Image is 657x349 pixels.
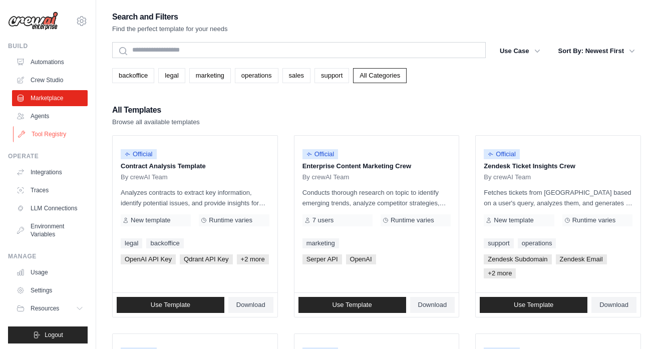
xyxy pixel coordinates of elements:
a: Agents [12,108,88,124]
a: support [484,238,513,248]
span: Official [121,149,157,159]
span: Zendesk Subdomain [484,254,551,264]
button: Sort By: Newest First [552,42,641,60]
span: Serper API [302,254,342,264]
a: Marketplace [12,90,88,106]
a: marketing [189,68,231,83]
a: LLM Connections [12,200,88,216]
span: OpenAI [346,254,376,264]
a: operations [518,238,556,248]
a: Use Template [298,297,406,313]
h2: All Templates [112,103,200,117]
span: Zendesk Email [556,254,607,264]
span: New template [494,216,533,224]
a: Automations [12,54,88,70]
a: Download [410,297,455,313]
a: legal [158,68,185,83]
a: All Categories [353,68,407,83]
a: Download [228,297,273,313]
p: Analyzes contracts to extract key information, identify potential issues, and provide insights fo... [121,187,269,208]
span: Official [484,149,520,159]
span: New template [131,216,170,224]
a: operations [235,68,278,83]
a: sales [282,68,310,83]
a: Download [591,297,636,313]
h2: Search and Filters [112,10,228,24]
a: Settings [12,282,88,298]
span: 7 users [312,216,334,224]
button: Use Case [494,42,546,60]
span: Logout [45,331,63,339]
span: Runtime varies [572,216,616,224]
a: legal [121,238,142,248]
div: Operate [8,152,88,160]
button: Resources [12,300,88,316]
div: Build [8,42,88,50]
span: Runtime varies [209,216,252,224]
span: +2 more [237,254,269,264]
a: Environment Variables [12,218,88,242]
p: Contract Analysis Template [121,161,269,171]
span: +2 more [484,268,516,278]
p: Find the perfect template for your needs [112,24,228,34]
span: Use Template [332,301,372,309]
span: Use Template [151,301,190,309]
span: Download [236,301,265,309]
a: support [314,68,349,83]
a: Usage [12,264,88,280]
span: Resources [31,304,59,312]
span: Official [302,149,339,159]
a: marketing [302,238,339,248]
a: backoffice [112,68,154,83]
span: By crewAI Team [121,173,168,181]
span: Runtime varies [391,216,434,224]
p: Conducts thorough research on topic to identify emerging trends, analyze competitor strategies, a... [302,187,451,208]
p: Zendesk Ticket Insights Crew [484,161,632,171]
span: By crewAI Team [484,173,531,181]
a: Use Template [480,297,587,313]
span: Use Template [514,301,553,309]
span: Download [418,301,447,309]
p: Browse all available templates [112,117,200,127]
a: Crew Studio [12,72,88,88]
p: Enterprise Content Marketing Crew [302,161,451,171]
p: Fetches tickets from [GEOGRAPHIC_DATA] based on a user's query, analyzes them, and generates a su... [484,187,632,208]
button: Logout [8,326,88,343]
div: Manage [8,252,88,260]
img: Logo [8,12,58,31]
a: backoffice [146,238,183,248]
a: Tool Registry [13,126,89,142]
span: OpenAI API Key [121,254,176,264]
a: Integrations [12,164,88,180]
span: Download [599,301,628,309]
span: Qdrant API Key [180,254,233,264]
a: Traces [12,182,88,198]
span: By crewAI Team [302,173,350,181]
a: Use Template [117,297,224,313]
